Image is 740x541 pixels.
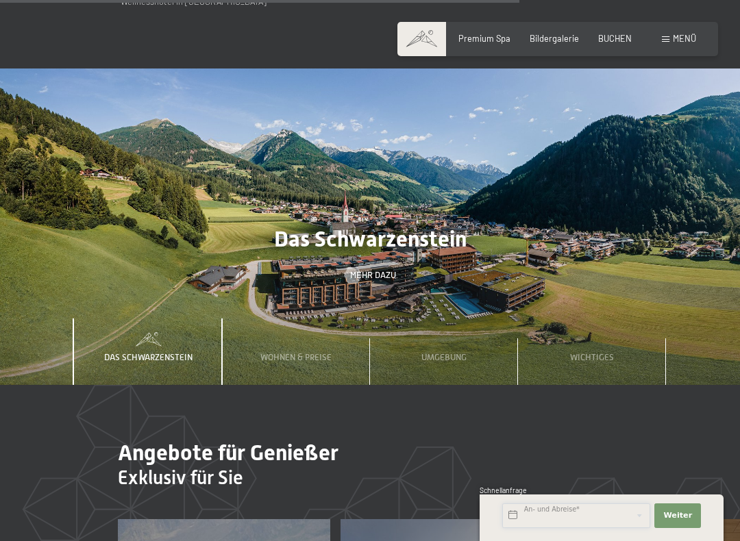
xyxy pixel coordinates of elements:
[570,352,614,362] span: Wichtiges
[118,466,243,489] span: Exklusiv für Sie
[654,503,701,528] button: Weiter
[274,226,467,252] span: Das Schwarzenstein
[118,440,338,466] span: Angebote für Genießer
[345,269,396,281] a: Mehr dazu
[350,269,396,281] span: Mehr dazu
[673,33,696,44] span: Menü
[458,33,510,44] a: Premium Spa
[663,510,692,521] span: Weiter
[260,352,332,362] span: Wohnen & Preise
[480,486,527,494] span: Schnellanfrage
[104,352,193,362] span: Das Schwarzenstein
[421,352,467,362] span: Umgebung
[598,33,632,44] a: BUCHEN
[530,33,579,44] a: Bildergalerie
